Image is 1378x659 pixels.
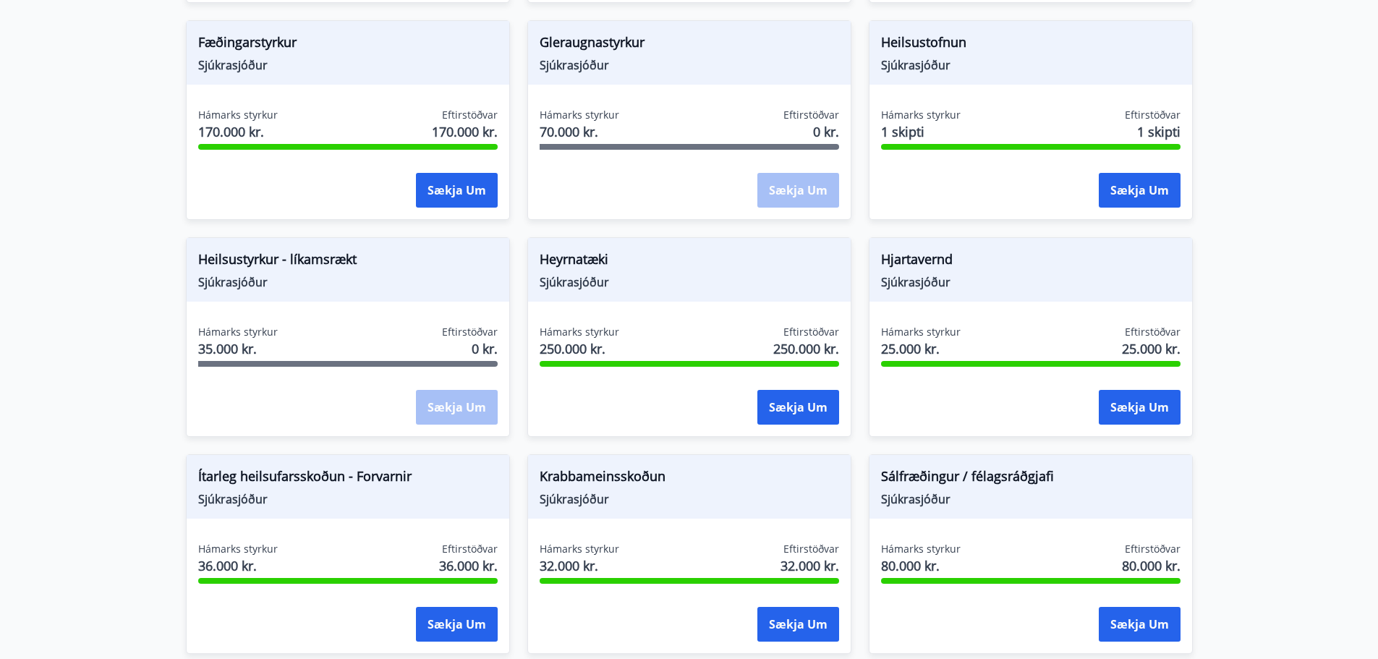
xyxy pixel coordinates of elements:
[540,491,839,507] span: Sjúkrasjóður
[783,108,839,122] span: Eftirstöðvar
[783,542,839,556] span: Eftirstöðvar
[881,108,961,122] span: Hámarks styrkur
[1125,542,1181,556] span: Eftirstöðvar
[442,325,498,339] span: Eftirstöðvar
[198,556,278,575] span: 36.000 kr.
[198,491,498,507] span: Sjúkrasjóður
[881,274,1181,290] span: Sjúkrasjóður
[198,274,498,290] span: Sjúkrasjóður
[198,467,498,491] span: Ítarleg heilsufarsskoðun - Forvarnir
[813,122,839,141] span: 0 kr.
[881,339,961,358] span: 25.000 kr.
[198,325,278,339] span: Hámarks styrkur
[540,556,619,575] span: 32.000 kr.
[442,542,498,556] span: Eftirstöðvar
[540,325,619,339] span: Hámarks styrkur
[198,339,278,358] span: 35.000 kr.
[540,339,619,358] span: 250.000 kr.
[540,57,839,73] span: Sjúkrasjóður
[198,122,278,141] span: 170.000 kr.
[881,542,961,556] span: Hámarks styrkur
[783,325,839,339] span: Eftirstöðvar
[1122,339,1181,358] span: 25.000 kr.
[881,33,1181,57] span: Heilsustofnun
[1137,122,1181,141] span: 1 skipti
[881,250,1181,274] span: Hjartavernd
[198,108,278,122] span: Hámarks styrkur
[1125,325,1181,339] span: Eftirstöðvar
[1099,607,1181,642] button: Sækja um
[1125,108,1181,122] span: Eftirstöðvar
[1122,556,1181,575] span: 80.000 kr.
[1099,390,1181,425] button: Sækja um
[198,542,278,556] span: Hámarks styrkur
[881,57,1181,73] span: Sjúkrasjóður
[540,122,619,141] span: 70.000 kr.
[540,33,839,57] span: Gleraugnastyrkur
[540,467,839,491] span: Krabbameinsskoðun
[540,274,839,290] span: Sjúkrasjóður
[881,467,1181,491] span: Sálfræðingur / félagsráðgjafi
[472,339,498,358] span: 0 kr.
[881,325,961,339] span: Hámarks styrkur
[540,108,619,122] span: Hámarks styrkur
[198,33,498,57] span: Fæðingarstyrkur
[198,57,498,73] span: Sjúkrasjóður
[416,173,498,208] button: Sækja um
[416,607,498,642] button: Sækja um
[881,556,961,575] span: 80.000 kr.
[540,250,839,274] span: Heyrnatæki
[881,491,1181,507] span: Sjúkrasjóður
[540,542,619,556] span: Hámarks styrkur
[781,556,839,575] span: 32.000 kr.
[432,122,498,141] span: 170.000 kr.
[442,108,498,122] span: Eftirstöðvar
[881,122,961,141] span: 1 skipti
[773,339,839,358] span: 250.000 kr.
[1099,173,1181,208] button: Sækja um
[198,250,498,274] span: Heilsustyrkur - líkamsrækt
[439,556,498,575] span: 36.000 kr.
[757,390,839,425] button: Sækja um
[757,607,839,642] button: Sækja um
